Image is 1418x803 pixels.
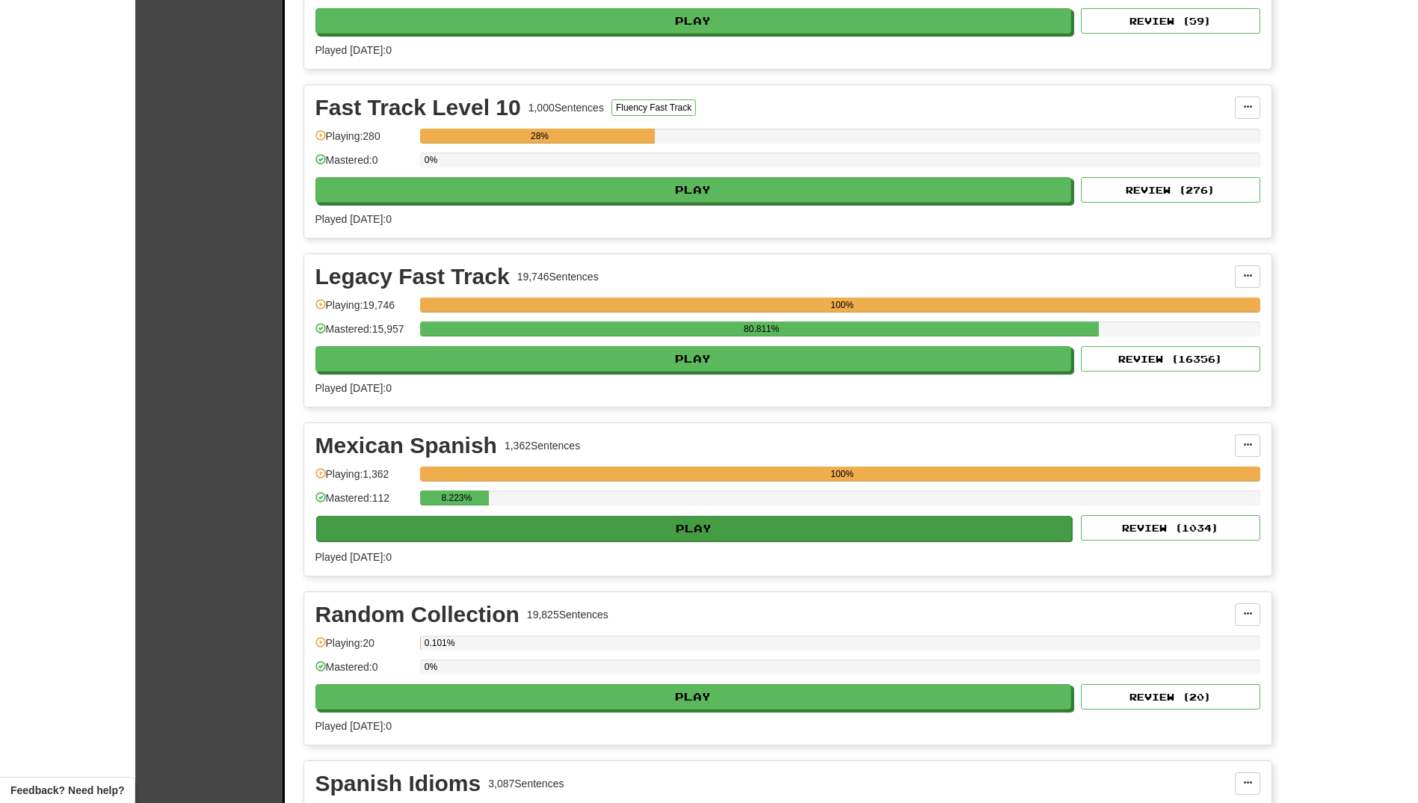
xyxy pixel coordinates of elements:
[425,490,489,505] div: 8.223%
[315,321,413,346] div: Mastered: 15,957
[315,129,413,153] div: Playing: 280
[315,346,1072,372] button: Play
[1081,8,1260,34] button: Review (59)
[316,516,1073,541] button: Play
[315,603,520,626] div: Random Collection
[315,8,1072,34] button: Play
[315,265,510,288] div: Legacy Fast Track
[315,434,497,457] div: Mexican Spanish
[527,607,608,622] div: 19,825 Sentences
[1081,177,1260,203] button: Review (276)
[1081,346,1260,372] button: Review (16356)
[315,298,413,322] div: Playing: 19,746
[10,783,124,798] span: Open feedback widget
[611,99,696,116] button: Fluency Fast Track
[425,467,1260,482] div: 100%
[315,659,413,684] div: Mastered: 0
[315,490,413,515] div: Mastered: 112
[315,636,413,660] div: Playing: 20
[425,321,1099,336] div: 80.811%
[315,467,413,491] div: Playing: 1,362
[1081,684,1260,710] button: Review (20)
[315,44,392,56] span: Played [DATE]: 0
[315,213,392,225] span: Played [DATE]: 0
[528,100,604,115] div: 1,000 Sentences
[517,269,599,284] div: 19,746 Sentences
[488,776,564,791] div: 3,087 Sentences
[1081,515,1260,541] button: Review (1034)
[315,684,1072,710] button: Play
[425,298,1260,313] div: 100%
[315,382,392,394] span: Played [DATE]: 0
[315,772,481,795] div: Spanish Idioms
[315,153,413,177] div: Mastered: 0
[425,129,655,144] div: 28%
[315,96,521,119] div: Fast Track Level 10
[315,551,392,563] span: Played [DATE]: 0
[505,438,580,453] div: 1,362 Sentences
[315,177,1072,203] button: Play
[315,720,392,732] span: Played [DATE]: 0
